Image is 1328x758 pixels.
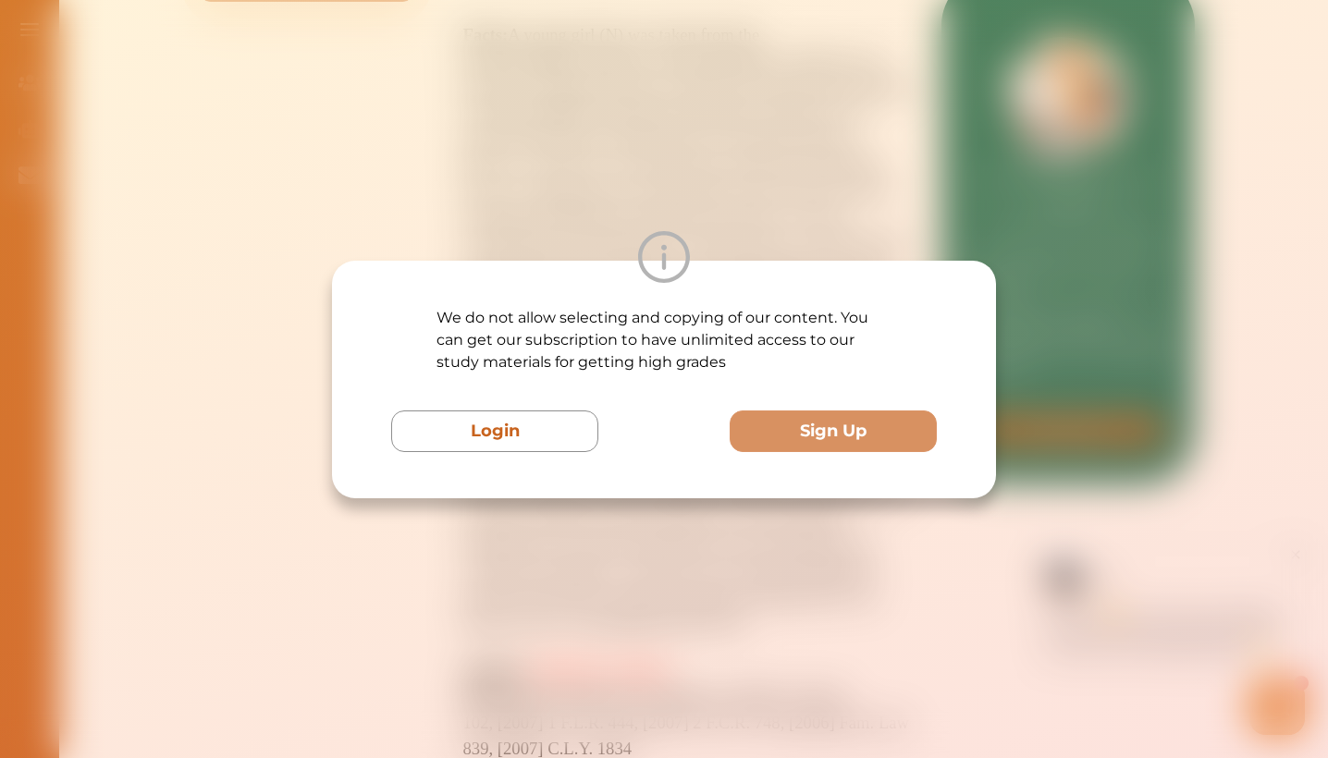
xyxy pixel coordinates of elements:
p: Hey there If you have any questions, I'm here to help! Just text back 'Hi' and choose from the fo... [162,63,407,117]
p: We do not allow selecting and copying of our content. You can get our subscription to have unlimi... [437,307,891,373]
div: Nini [208,31,229,49]
img: Nini [162,18,197,54]
span: 👋 [221,63,238,81]
span: 🌟 [369,99,386,117]
button: Login [391,410,598,452]
i: 1 [410,135,424,150]
button: Sign Up [730,410,937,452]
